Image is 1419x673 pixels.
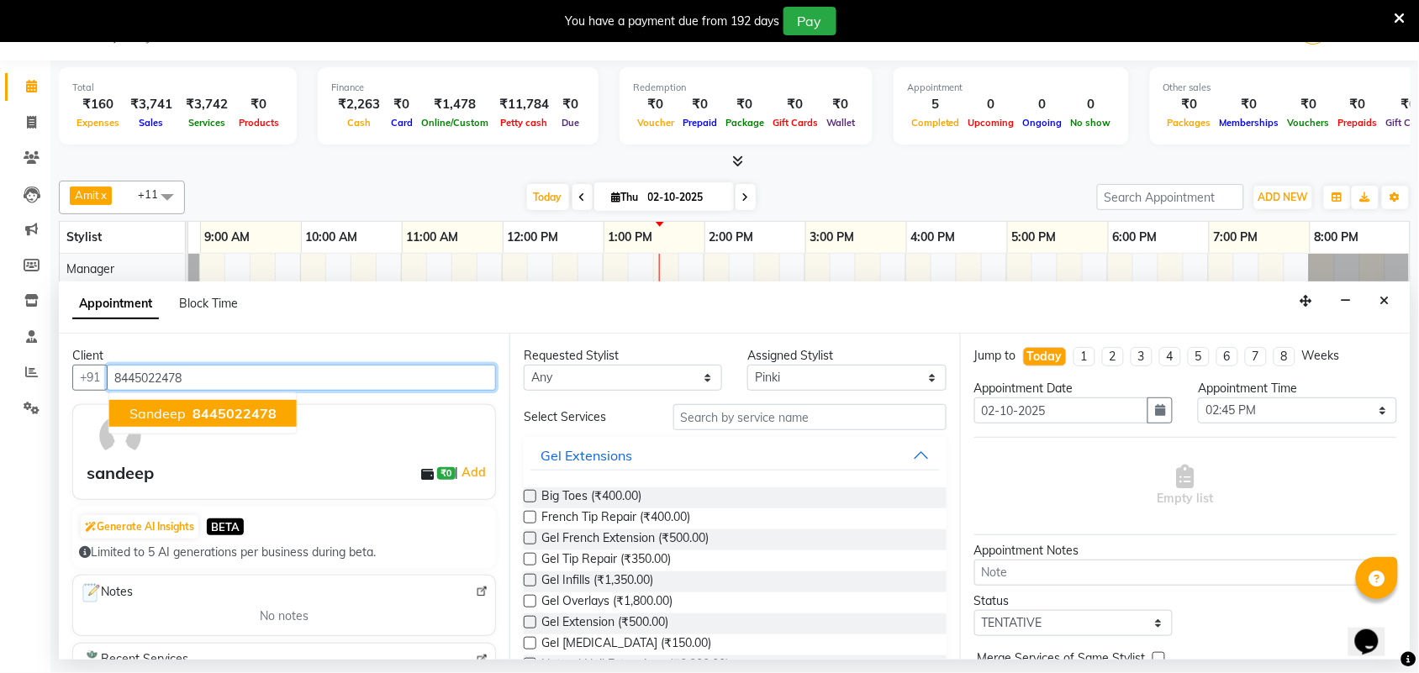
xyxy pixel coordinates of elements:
a: 10:00 AM [302,225,362,250]
div: ₹160 [72,95,124,114]
li: 8 [1274,347,1295,366]
li: 7 [1245,347,1267,366]
div: ₹1,478 [417,95,493,114]
span: ADD NEW [1258,191,1308,203]
span: Prepaid [678,117,721,129]
input: yyyy-mm-dd [974,397,1148,423]
a: x [99,188,107,202]
a: 4:00 PM [907,225,960,250]
div: Appointment [907,81,1116,95]
div: ₹2,263 [331,95,387,114]
a: 7:00 PM [1210,225,1263,250]
button: +91 [72,365,108,391]
button: Pay [783,7,836,35]
input: 2025-10-02 [643,185,727,210]
span: Cash [343,117,375,129]
li: 1 [1073,347,1095,366]
span: Gel [MEDICAL_DATA] (₹150.00) [541,634,711,655]
a: 8:00 PM [1311,225,1364,250]
span: Amit [75,188,99,202]
a: Add [459,462,488,482]
button: Generate AI Insights [81,515,198,539]
div: Today [1027,348,1063,365]
span: Gel Tip Repair (₹350.00) [541,550,671,571]
a: 11:00 AM [403,225,463,250]
span: Petty cash [497,117,552,129]
span: Sales [135,117,168,129]
span: Package [721,117,768,129]
div: Select Services [511,408,661,426]
span: Gel Infills (₹1,350.00) [541,571,653,592]
div: ₹3,742 [179,95,235,114]
div: Total [72,81,283,95]
button: Close [1373,288,1397,314]
input: Search Appointment [1097,184,1244,210]
span: sandeep [129,405,186,422]
span: +11 [138,187,171,201]
div: ₹0 [1216,95,1284,114]
div: Appointment Date [974,380,1173,397]
a: 3:00 PM [806,225,859,250]
a: 5:00 PM [1008,225,1061,250]
li: 6 [1216,347,1238,366]
span: Online/Custom [417,117,493,129]
a: 1:00 PM [604,225,657,250]
span: Due [557,117,583,129]
a: 12:00 PM [504,225,563,250]
div: Appointment Time [1198,380,1396,397]
div: sandeep [87,460,154,486]
span: Gift Cards [768,117,822,129]
span: French Tip Repair (₹400.00) [541,508,690,529]
span: Today [527,184,569,210]
span: Completed [907,117,964,129]
span: Ongoing [1019,117,1067,129]
span: Recent Services [80,650,188,670]
div: You have a payment due from 192 days [566,13,780,30]
span: Empty list [1158,465,1214,507]
div: Jump to [974,347,1016,365]
span: Appointment [72,289,159,319]
div: ₹0 [822,95,859,114]
button: ADD NEW [1254,186,1312,209]
a: 9:00 AM [201,225,255,250]
span: Stylist [66,229,102,244]
div: ₹0 [556,95,585,114]
div: 0 [1067,95,1116,114]
span: Packages [1163,117,1216,129]
div: Finance [331,81,585,95]
div: 0 [1019,95,1067,114]
div: Assigned Stylist [747,347,946,365]
img: avatar [96,412,145,460]
span: Gel French Extension (₹500.00) [541,529,709,550]
li: 4 [1159,347,1181,366]
span: Services [184,117,229,129]
div: Limited to 5 AI generations per business during beta. [79,544,489,561]
span: No notes [260,607,309,625]
div: Appointment Notes [974,542,1397,560]
div: ₹0 [1334,95,1382,114]
span: Notes [80,582,133,604]
a: 6:00 PM [1109,225,1162,250]
span: Gel Overlays (₹1,800.00) [541,592,673,613]
iframe: chat widget [1348,606,1402,656]
span: Vouchers [1284,117,1334,129]
div: Client [72,347,496,365]
span: Thu [608,191,643,203]
a: 2:00 PM [705,225,758,250]
span: Gel Extension (₹500.00) [541,613,668,634]
div: Redemption [633,81,859,95]
span: | [456,462,488,482]
span: Upcoming [964,117,1019,129]
div: ₹11,784 [493,95,556,114]
div: Status [974,592,1173,610]
span: Prepaids [1334,117,1382,129]
span: Expenses [72,117,124,129]
div: ₹3,741 [124,95,179,114]
span: Merge Services of Same Stylist [978,649,1146,670]
button: Gel Extensions [530,440,940,471]
span: Products [235,117,283,129]
li: 3 [1131,347,1153,366]
div: 0 [964,95,1019,114]
div: ₹0 [235,95,283,114]
span: Big Toes (₹400.00) [541,487,641,508]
